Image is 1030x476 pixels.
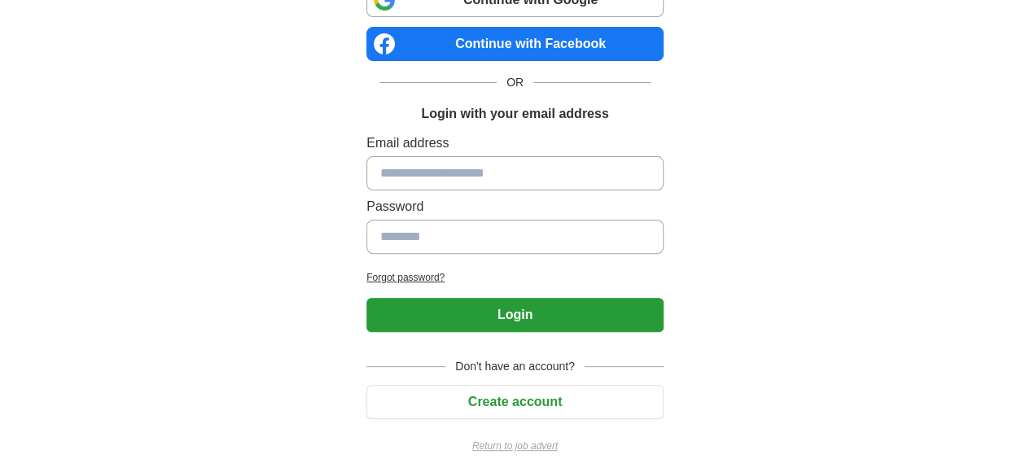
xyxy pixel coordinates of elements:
span: Don't have an account? [445,358,585,375]
a: Return to job advert [366,439,664,453]
a: Forgot password? [366,270,664,285]
button: Login [366,298,664,332]
a: Continue with Facebook [366,27,664,61]
span: OR [497,74,533,91]
label: Password [366,197,664,216]
label: Email address [366,133,664,153]
h1: Login with your email address [421,104,608,124]
a: Create account [366,395,664,408]
button: Create account [366,385,664,419]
